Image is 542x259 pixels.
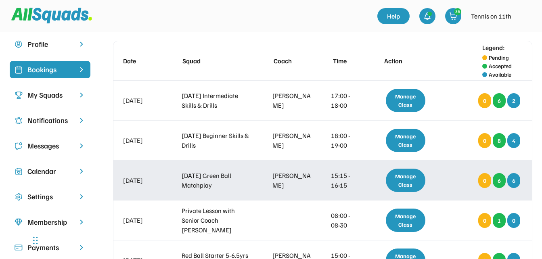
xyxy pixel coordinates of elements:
div: Accepted [489,62,512,70]
div: Available [489,70,511,79]
div: 17:00 - 18:00 [331,91,363,110]
div: 0 [478,213,491,228]
div: Payments [27,242,73,253]
div: Private Lesson with Senior Coach [PERSON_NAME] [182,206,253,235]
div: Date [123,56,163,66]
img: IMG_2979.png [516,8,532,24]
div: 15:15 - 16:15 [331,171,363,190]
img: Icon%20copy%205.svg [15,142,23,150]
div: Settings [27,191,73,202]
div: Coach [274,56,314,66]
div: 0 [478,93,491,108]
img: chevron-right.svg [77,193,86,201]
div: [PERSON_NAME] [272,91,312,110]
img: chevron-right.svg [77,91,86,99]
div: Action [384,56,432,66]
div: Profile [27,39,73,50]
div: [DATE] [123,136,163,145]
div: Manage Class [386,129,426,152]
div: 18:00 - 19:00 [331,131,363,150]
div: 0 [478,173,491,188]
div: 2 [507,93,520,108]
img: Squad%20Logo.svg [11,8,92,23]
a: Help [377,8,410,24]
div: 1 [493,213,506,228]
img: Icon%20copy%204.svg [15,117,23,125]
div: 6 [507,173,520,188]
div: Tennis on 11th [471,11,511,21]
div: My Squads [27,90,73,100]
div: Membership [27,217,73,228]
div: 6 [493,173,506,188]
div: Pending [489,53,509,62]
img: chevron-right.svg [77,117,86,124]
img: shopping-cart-01%20%281%29.svg [449,12,457,20]
img: Icon%20copy%2016.svg [15,193,23,201]
div: 0 [507,213,520,228]
div: [DATE] [123,175,163,185]
div: Notifications [27,115,73,126]
div: 08:00 - 08:30 [331,211,363,230]
img: chevron-right.svg [77,167,86,175]
img: bell-03%20%281%29.svg [423,12,431,20]
img: Icon%20copy%203.svg [15,91,23,99]
div: Manage Class [386,89,426,112]
div: 8 [493,133,506,148]
div: 6 [493,93,506,108]
div: Bookings [27,64,73,75]
div: Manage Class [386,169,426,192]
div: [PERSON_NAME] [272,131,312,150]
img: Icon%20copy%207.svg [15,167,23,175]
div: [PERSON_NAME] [272,171,312,190]
img: chevron-right%20copy%203.svg [77,66,86,73]
img: Icon%20copy%208.svg [15,218,23,226]
img: chevron-right.svg [77,218,86,226]
div: Time [333,56,365,66]
div: [DATE] Intermediate Skills & Drills [182,91,253,110]
div: [DATE] [123,215,163,225]
img: Icon%20%2819%29.svg [15,66,23,74]
div: [DATE] Beginner Skills & Drills [182,131,253,150]
div: Manage Class [386,209,426,232]
div: [DATE] [123,96,163,105]
img: chevron-right.svg [77,244,86,251]
img: chevron-right.svg [77,142,86,150]
img: chevron-right.svg [77,40,86,48]
div: Legend: [482,43,505,52]
div: Messages [27,140,73,151]
div: 0 [478,133,491,148]
div: 35 [454,8,461,15]
div: [DATE] Green Ball Matchplay [182,171,253,190]
img: user-circle.svg [15,40,23,48]
div: 4 [507,133,520,148]
div: Squad [182,56,254,66]
div: Calendar [27,166,73,177]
